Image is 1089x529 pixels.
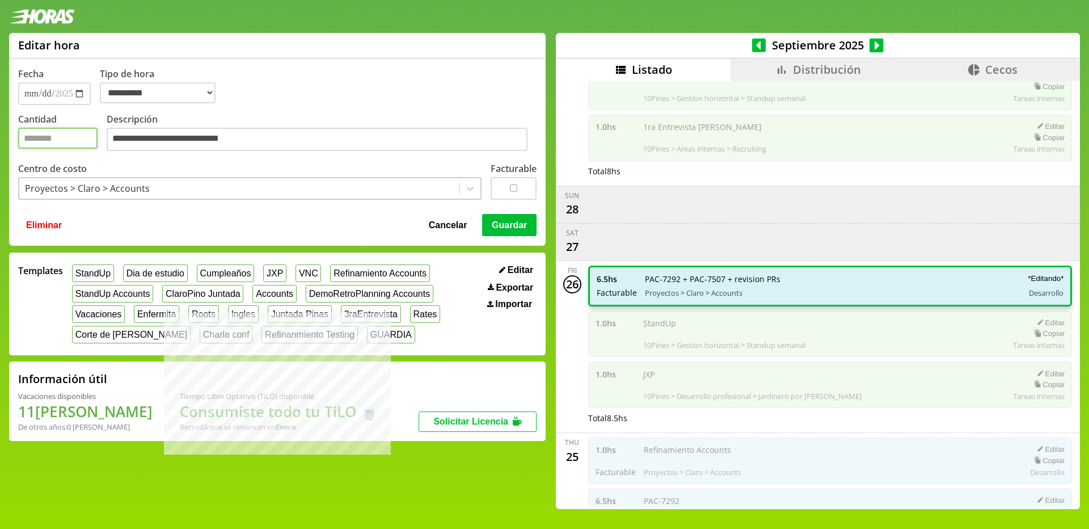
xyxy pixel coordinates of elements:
[563,238,581,256] div: 27
[296,264,321,282] button: VNC
[425,214,471,236] button: Cancelar
[341,305,401,323] button: 3raEntrevista
[200,326,252,343] button: Charla conf
[18,37,80,53] h1: Editar hora
[263,264,286,282] button: JXP
[306,285,433,303] button: DemoRetroPlanning Accounts
[18,371,107,387] h2: Información útil
[107,113,537,154] label: Descripción
[188,305,218,323] button: Roots
[100,82,216,103] select: Tipo de hora
[180,401,378,422] h1: Consumiste todo tu TiLO 🍵
[23,214,65,236] button: Eliminar
[100,68,225,105] label: Tipo de hora
[18,264,63,277] span: Templates
[18,68,44,80] label: Fecha
[197,264,254,282] button: Cumpleaños
[18,422,153,432] div: De otros años: 0 [PERSON_NAME]
[508,265,533,275] span: Editar
[268,305,332,323] button: Juntada Pinas
[107,128,527,152] textarea: Descripción
[766,37,869,53] span: Septiembre 2025
[588,413,1073,423] div: Total 8.5 hs
[433,417,508,426] span: Solicitar Licencia
[556,81,1080,507] div: scrollable content
[180,422,378,432] div: Recordá que se renuevan en
[18,391,153,401] div: Vacaciones disponibles
[793,62,861,77] span: Distribución
[228,305,259,323] button: Ingles
[563,200,581,219] div: 28
[495,299,532,309] span: Importar
[565,438,579,447] div: Thu
[632,62,672,77] span: Listado
[261,326,358,343] button: Refinanmiento Testing
[566,228,579,238] div: Sat
[9,9,75,24] img: logotipo
[276,422,296,432] b: Enero
[18,113,107,154] label: Cantidad
[18,128,98,149] input: Cantidad
[496,283,533,293] span: Exportar
[410,305,440,323] button: Rates
[563,447,581,465] div: 25
[985,62,1018,77] span: Cecos
[565,191,579,200] div: Sun
[330,264,429,282] button: Refinamiento Accounts
[484,282,537,293] button: Exportar
[491,162,537,175] label: Facturable
[496,264,537,276] button: Editar
[419,412,537,432] button: Solicitar Licencia
[72,305,125,323] button: Vacaciones
[180,391,378,401] div: Tiempo Libre Optativo (TiLO) disponible
[568,266,577,275] div: Fri
[252,285,296,303] button: Accounts
[367,326,415,343] button: GUARDIA
[588,166,1073,177] div: Total 8 hs
[482,214,537,236] button: Guardar
[18,162,87,175] label: Centro de costo
[72,264,114,282] button: StandUp
[25,182,150,195] div: Proyectos > Claro > Accounts
[18,401,153,422] h1: 11 [PERSON_NAME]
[123,264,188,282] button: Dia de estudio
[162,285,243,303] button: ClaroPino Juntada
[563,275,581,293] div: 26
[72,285,153,303] button: StandUp Accounts
[72,326,191,343] button: Corte de [PERSON_NAME]
[134,305,179,323] button: Enfermita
